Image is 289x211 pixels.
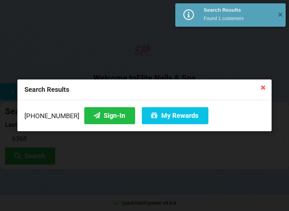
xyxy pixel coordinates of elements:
[24,107,265,124] div: [PHONE_NUMBER]
[204,7,272,13] div: Search Results
[17,79,272,100] div: Search Results
[142,107,208,124] button: My Rewards
[204,15,272,22] div: Found 1 customers
[84,107,135,124] button: Sign-In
